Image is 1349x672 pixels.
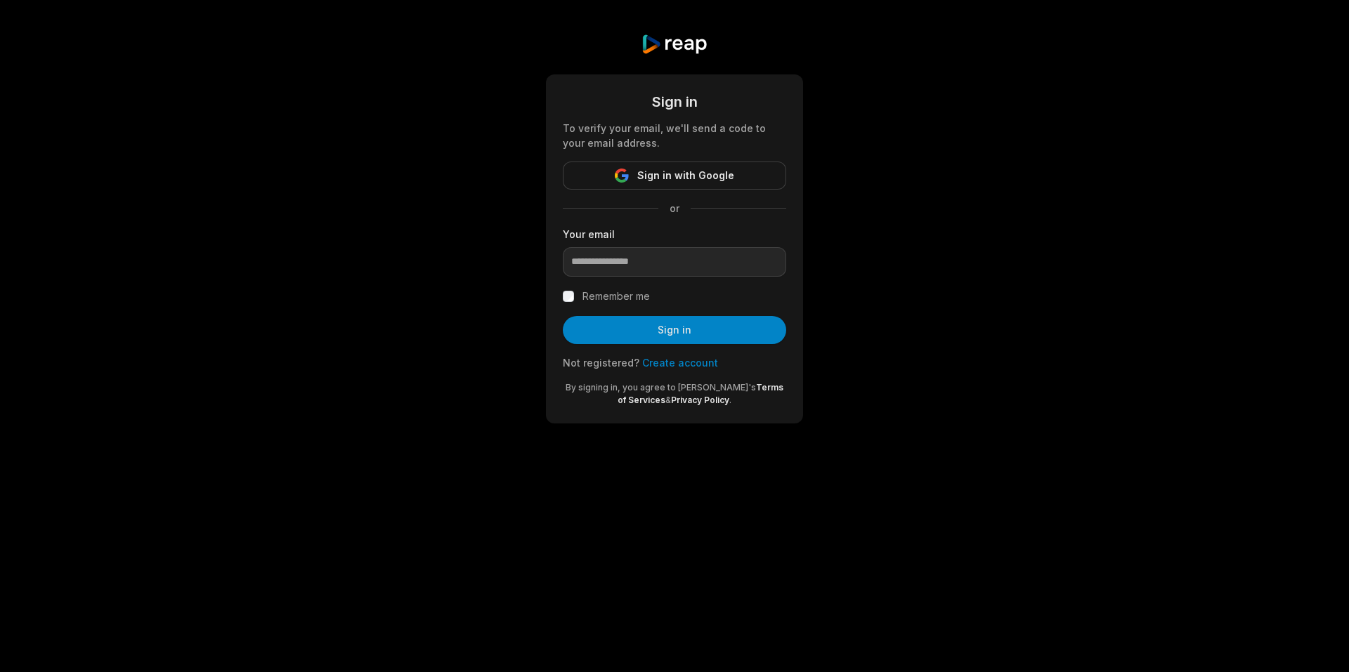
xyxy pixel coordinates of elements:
[642,357,718,369] a: Create account
[563,227,786,242] label: Your email
[618,382,783,405] a: Terms of Services
[671,395,729,405] a: Privacy Policy
[637,167,734,184] span: Sign in with Google
[563,316,786,344] button: Sign in
[641,34,708,55] img: reap
[563,91,786,112] div: Sign in
[566,382,756,393] span: By signing in, you agree to [PERSON_NAME]'s
[665,395,671,405] span: &
[658,201,691,216] span: or
[563,357,639,369] span: Not registered?
[582,288,650,305] label: Remember me
[729,395,731,405] span: .
[563,162,786,190] button: Sign in with Google
[563,121,786,150] div: To verify your email, we'll send a code to your email address.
